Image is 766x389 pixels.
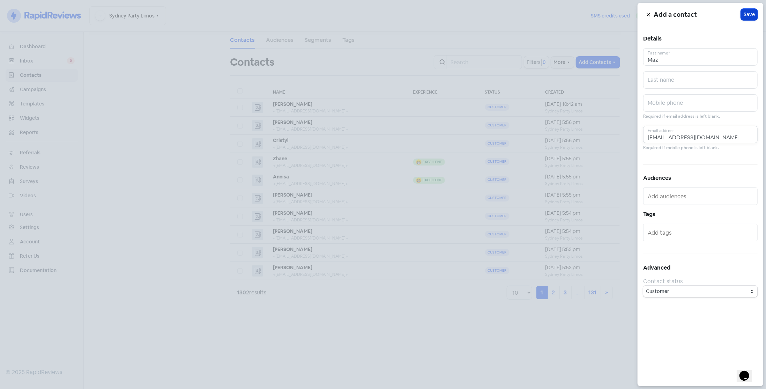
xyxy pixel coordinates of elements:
[643,277,758,286] div: Contact status
[643,94,758,112] input: Mobile phone
[744,11,755,18] span: Save
[643,71,758,89] input: Last name
[643,145,719,151] small: Required if mobile phone is left blank.
[654,9,741,20] h5: Add a contact
[648,191,754,202] input: Add audiences
[648,227,754,238] input: Add tags
[643,34,758,44] h5: Details
[643,126,758,143] input: Email address
[741,9,758,20] button: Save
[643,173,758,183] h5: Audiences
[643,263,758,273] h5: Advanced
[643,113,720,120] small: Required if email address is left blank.
[737,361,759,382] iframe: chat widget
[643,209,758,220] h5: Tags
[643,48,758,66] input: First name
